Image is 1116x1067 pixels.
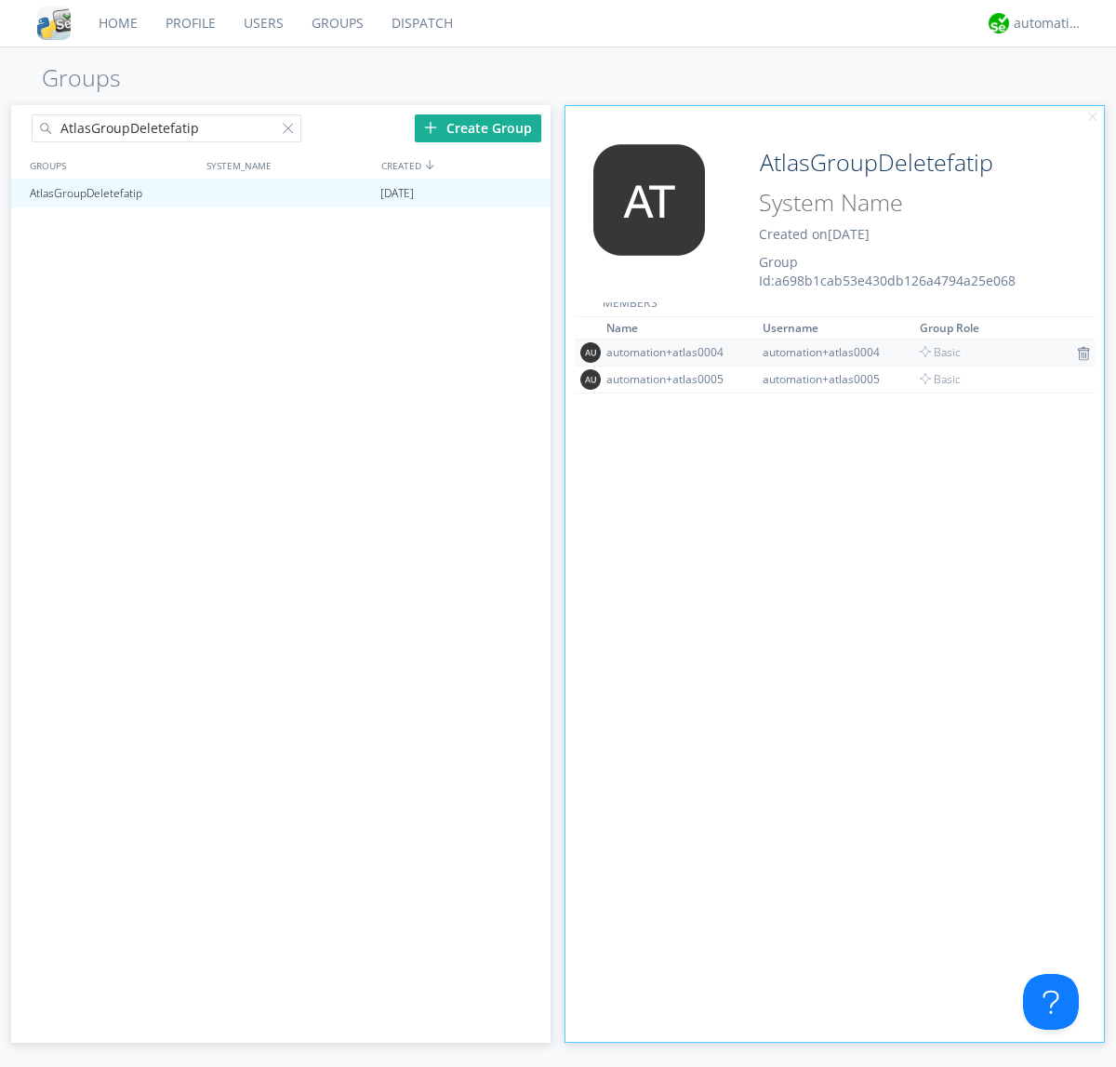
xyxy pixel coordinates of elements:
[202,152,377,179] div: SYSTEM_NAME
[25,152,197,179] div: GROUPS
[752,185,1053,220] input: System Name
[920,371,961,387] span: Basic
[828,225,870,243] span: [DATE]
[759,253,1016,289] span: Group Id: a698b1cab53e430db126a4794a25e068
[415,114,541,142] div: Create Group
[377,152,552,179] div: CREATED
[1014,14,1083,33] div: automation+atlas
[1023,974,1079,1030] iframe: Toggle Customer Support
[759,225,870,243] span: Created on
[37,7,71,40] img: cddb5a64eb264b2086981ab96f4c1ba7
[763,344,902,360] div: automation+atlas0004
[763,371,902,387] div: automation+atlas0005
[575,295,1096,317] div: MEMBERS
[32,114,301,142] input: Search groups
[604,317,761,340] th: Toggle SortBy
[11,180,551,207] a: AtlasGroupDeletefatip[DATE]
[606,344,746,360] div: automation+atlas0004
[989,13,1009,33] img: d2d01cd9b4174d08988066c6d424eccd
[920,344,961,360] span: Basic
[606,371,746,387] div: automation+atlas0005
[917,317,1074,340] th: Toggle SortBy
[752,144,1053,181] input: Group Name
[380,180,414,207] span: [DATE]
[760,317,917,340] th: Toggle SortBy
[580,369,601,390] img: 373638.png
[580,342,601,363] img: 373638.png
[424,121,437,134] img: plus.svg
[1086,111,1099,124] img: cancel.svg
[579,144,719,256] img: 373638.png
[25,180,199,207] div: AtlasGroupDeletefatip
[1077,346,1090,361] img: icon-trash.svg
